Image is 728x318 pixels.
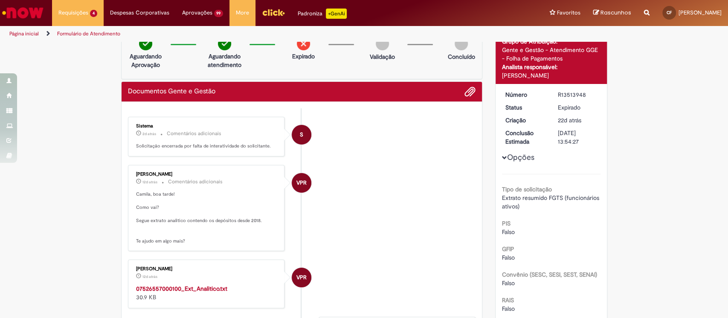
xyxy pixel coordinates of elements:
[502,185,552,193] b: Tipo de solicitação
[139,37,152,50] img: check-circle-green.png
[502,305,515,312] span: Falso
[558,116,581,124] span: 22d atrás
[136,266,278,272] div: [PERSON_NAME]
[502,71,600,80] div: [PERSON_NAME]
[502,228,515,236] span: Falso
[502,271,597,278] b: Convênio (SESC, SESI, SEST, SENAI)
[292,52,315,61] p: Expirado
[142,179,157,185] span: 12d atrás
[499,129,551,146] dt: Conclusão Estimada
[136,124,278,129] div: Sistema
[6,26,479,42] ul: Trilhas de página
[499,103,551,112] dt: Status
[455,37,468,50] img: img-circle-grey.png
[557,9,580,17] span: Favoritos
[600,9,631,17] span: Rascunhos
[298,9,347,19] div: Padroniza
[168,178,223,185] small: Comentários adicionais
[558,103,597,112] div: Expirado
[292,268,311,287] div: Vanessa Paiva Ribeiro
[9,30,39,37] a: Página inicial
[297,37,310,50] img: remove.png
[167,130,221,137] small: Comentários adicionais
[262,6,285,19] img: click_logo_yellow_360x200.png
[502,46,600,63] div: Gente e Gestão - Atendimento GGE - Folha de Pagamentos
[502,279,515,287] span: Falso
[142,131,156,136] span: 2d atrás
[558,116,597,124] div: 10/09/2025 10:54:23
[300,124,303,145] span: S
[499,90,551,99] dt: Número
[136,172,278,177] div: [PERSON_NAME]
[236,9,249,17] span: More
[292,125,311,145] div: System
[502,220,510,227] b: PIS
[502,296,514,304] b: RAIS
[502,63,600,71] div: Analista responsável:
[558,129,597,146] div: [DATE] 13:54:27
[214,10,223,17] span: 99
[136,191,278,245] p: Camila, boa tarde! Como vai? Segue extrato analitico contendo os depósitos desde 2018. Te ajudo e...
[679,9,722,16] span: [PERSON_NAME]
[499,116,551,124] dt: Criação
[376,37,389,50] img: img-circle-grey.png
[447,52,475,61] p: Concluído
[136,143,278,150] p: Solicitação encerrada por falta de interatividade do solicitante.
[182,9,212,17] span: Aprovações
[57,30,120,37] a: Formulário de Atendimento
[502,194,601,210] span: Extrato resumido FGTS (funcionários ativos)
[136,284,278,301] div: 30.9 KB
[142,274,157,279] span: 12d atrás
[204,52,245,69] p: Aguardando atendimento
[136,285,227,292] a: 07526557000100_Ext_Analitico.txt
[667,10,672,15] span: CF
[142,131,156,136] time: 29/09/2025 13:39:57
[326,9,347,19] p: +GenAi
[125,52,166,69] p: Aguardando Aprovação
[128,88,215,95] h2: Documentos Gente e Gestão Histórico de tíquete
[502,245,514,253] b: GFIP
[110,9,169,17] span: Despesas Corporativas
[90,10,97,17] span: 4
[502,254,515,261] span: Falso
[464,86,476,97] button: Adicionar anexos
[292,173,311,193] div: Vanessa Paiva Ribeiro
[142,274,157,279] time: 19/09/2025 14:39:25
[1,4,45,21] img: ServiceNow
[142,179,157,185] time: 19/09/2025 14:39:56
[58,9,88,17] span: Requisições
[558,90,597,99] div: R13513948
[593,9,631,17] a: Rascunhos
[296,173,307,193] span: VPR
[370,52,395,61] p: Validação
[218,37,231,50] img: check-circle-green.png
[296,267,307,288] span: VPR
[558,116,581,124] time: 10/09/2025 10:54:23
